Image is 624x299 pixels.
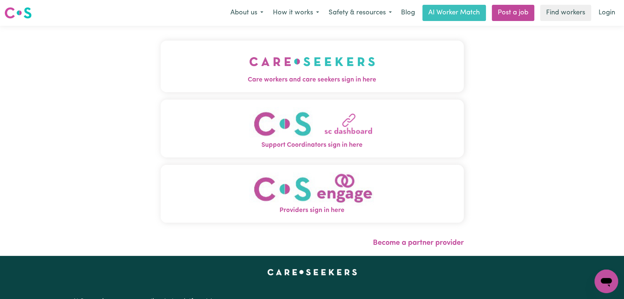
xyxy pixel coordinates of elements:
[161,206,464,215] span: Providers sign in here
[324,5,397,21] button: Safety & resources
[226,5,268,21] button: About us
[492,5,534,21] a: Post a job
[594,5,620,21] a: Login
[373,239,464,247] a: Become a partner provider
[161,41,464,92] button: Care workers and care seekers sign in here
[4,4,32,21] a: Careseekers logo
[161,165,464,223] button: Providers sign in here
[161,75,464,85] span: Care workers and care seekers sign in here
[161,140,464,150] span: Support Coordinators sign in here
[397,5,419,21] a: Blog
[161,100,464,157] button: Support Coordinators sign in here
[267,269,357,275] a: Careseekers home page
[4,6,32,20] img: Careseekers logo
[540,5,591,21] a: Find workers
[594,270,618,293] iframe: Button to launch messaging window
[268,5,324,21] button: How it works
[422,5,486,21] a: AI Worker Match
